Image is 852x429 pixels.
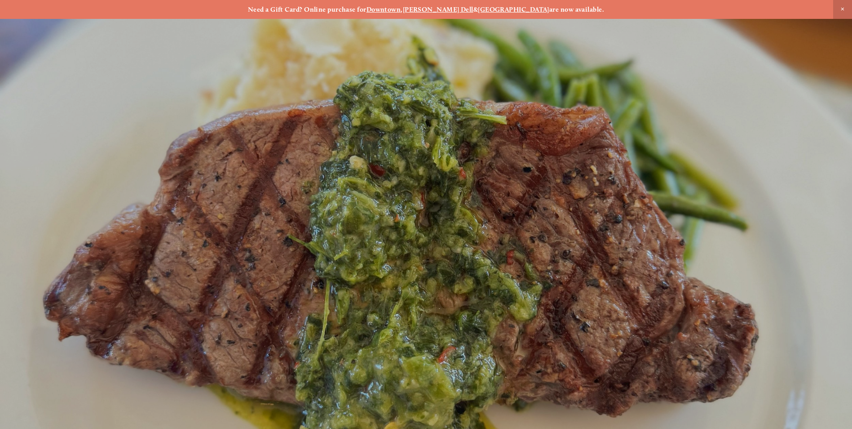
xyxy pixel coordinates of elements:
strong: Need a Gift Card? Online purchase for [248,5,366,13]
strong: are now available. [549,5,604,13]
strong: & [473,5,478,13]
strong: , [401,5,402,13]
a: [PERSON_NAME] Dell [403,5,473,13]
a: Downtown [366,5,401,13]
a: [GEOGRAPHIC_DATA] [478,5,549,13]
